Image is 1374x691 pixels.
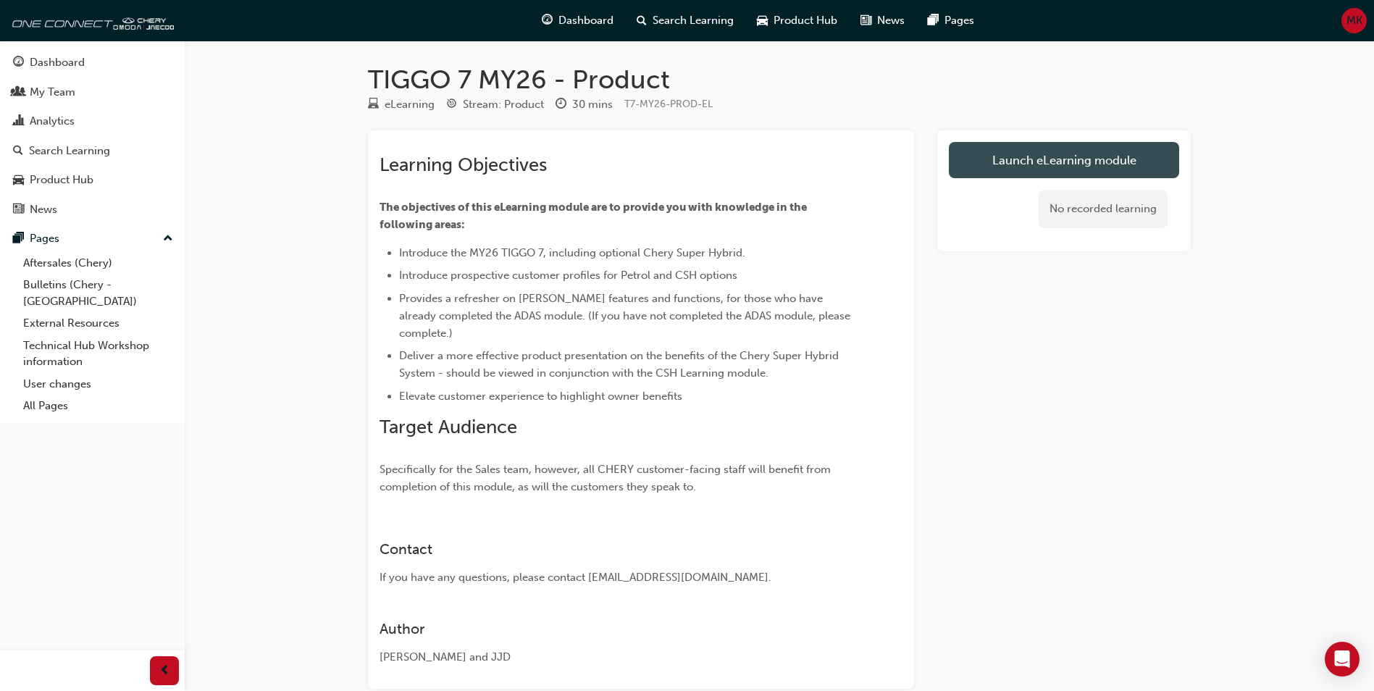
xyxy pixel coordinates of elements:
span: Learning resource code [624,98,713,110]
span: The objectives of this eLearning module are to provide you with knowledge in the following areas: [380,201,809,231]
div: Stream [446,96,544,114]
span: search-icon [13,145,23,158]
h1: TIGGO 7 MY26 - Product [368,64,1191,96]
a: My Team [6,79,179,106]
div: Product Hub [30,172,93,188]
a: Analytics [6,108,179,135]
span: Provides a refresher on [PERSON_NAME] features and functions, for those who have already complete... [399,292,853,340]
div: Dashboard [30,54,85,71]
div: No recorded learning [1039,190,1168,228]
span: chart-icon [13,115,24,128]
div: Analytics [30,113,75,130]
a: Technical Hub Workshop information [17,335,179,373]
span: Search Learning [653,12,734,29]
a: search-iconSearch Learning [625,6,745,35]
a: Product Hub [6,167,179,193]
div: Pages [30,230,59,247]
button: Pages [6,225,179,252]
div: Stream: Product [463,96,544,113]
a: Launch eLearning module [949,142,1179,178]
a: All Pages [17,395,179,417]
span: Dashboard [558,12,613,29]
a: guage-iconDashboard [530,6,625,35]
span: clock-icon [556,99,566,112]
span: guage-icon [13,56,24,70]
span: pages-icon [928,12,939,30]
div: Type [368,96,435,114]
a: Dashboard [6,49,179,76]
span: car-icon [13,174,24,187]
span: prev-icon [159,662,170,680]
div: News [30,201,57,218]
span: up-icon [163,230,173,248]
span: learningResourceType_ELEARNING-icon [368,99,379,112]
div: Open Intercom Messenger [1325,642,1360,677]
span: people-icon [13,86,24,99]
div: 30 mins [572,96,613,113]
img: oneconnect [7,6,174,35]
a: pages-iconPages [916,6,986,35]
div: If you have any questions, please contact [EMAIL_ADDRESS][DOMAIN_NAME]. [380,569,850,586]
span: news-icon [860,12,871,30]
span: Elevate customer experience to highlight owner benefits [399,390,682,403]
a: News [6,196,179,223]
a: news-iconNews [849,6,916,35]
span: Deliver a more effective product presentation on the benefits of the Chery Super Hybrid System - ... [399,349,842,380]
span: pages-icon [13,233,24,246]
span: Product Hub [774,12,837,29]
a: Aftersales (Chery) [17,252,179,275]
div: My Team [30,84,75,101]
span: Introduce prospective customer profiles for Petrol and CSH options [399,269,737,282]
span: News [877,12,905,29]
a: Bulletins (Chery - [GEOGRAPHIC_DATA]) [17,274,179,312]
a: External Resources [17,312,179,335]
h3: Contact [380,541,850,558]
a: User changes [17,373,179,395]
span: Target Audience [380,416,517,438]
span: target-icon [446,99,457,112]
span: Pages [944,12,974,29]
div: Search Learning [29,143,110,159]
span: news-icon [13,204,24,217]
span: Introduce the MY26 TIGGO 7, including optional Chery Super Hybrid. [399,246,745,259]
div: [PERSON_NAME] and JJD [380,649,850,666]
a: Search Learning [6,138,179,164]
button: DashboardMy TeamAnalyticsSearch LearningProduct HubNews [6,46,179,225]
span: search-icon [637,12,647,30]
span: car-icon [757,12,768,30]
span: Specifically for the Sales team, however, all CHERY customer-facing staff will benefit from compl... [380,463,834,493]
button: MK [1341,8,1367,33]
span: Learning Objectives [380,154,547,176]
div: eLearning [385,96,435,113]
a: car-iconProduct Hub [745,6,849,35]
h3: Author [380,621,850,637]
span: MK [1346,12,1362,29]
span: guage-icon [542,12,553,30]
div: Duration [556,96,613,114]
